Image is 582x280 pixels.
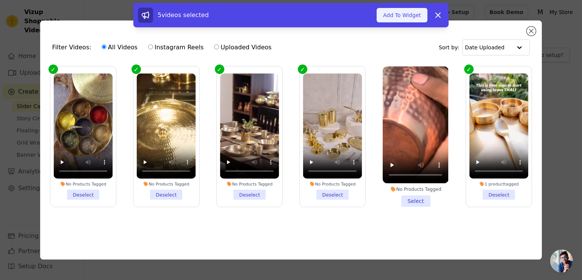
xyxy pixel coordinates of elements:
[527,27,536,36] button: Close modal
[383,186,448,192] div: No Products Tagged
[439,39,530,55] div: Sort by:
[148,42,204,52] label: Instagram Reels
[52,39,276,56] div: Filter Videos:
[101,42,138,52] label: All Videos
[303,181,362,187] div: No Products Tagged
[137,181,196,187] div: No Products Tagged
[158,11,209,19] span: 5 videos selected
[469,181,529,187] div: 1 product tagged
[214,42,272,52] label: Uploaded Videos
[550,250,573,272] div: Open chat
[377,8,427,22] button: Add To Widget
[220,181,279,187] div: No Products Tagged
[53,181,113,187] div: No Products Tagged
